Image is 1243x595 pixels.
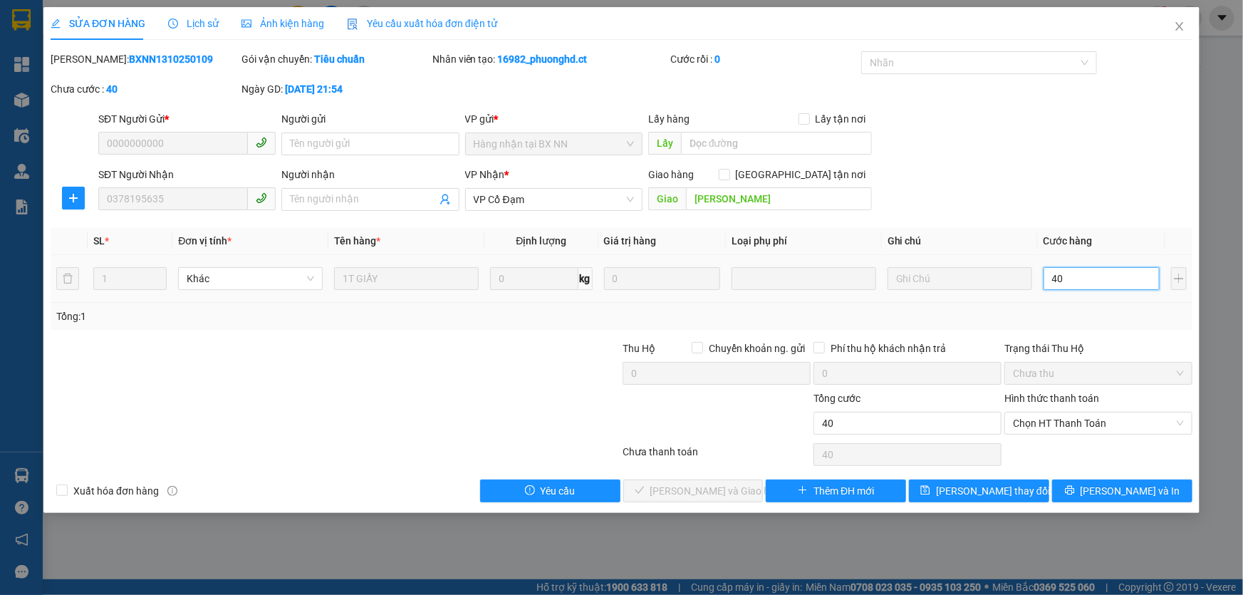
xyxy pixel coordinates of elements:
[474,189,634,210] span: VP Cổ Đạm
[623,343,655,354] span: Thu Hộ
[622,444,813,469] div: Chưa thanh toán
[347,18,497,29] span: Yêu cầu xuất hóa đơn điện tử
[648,132,681,155] span: Lấy
[604,267,720,290] input: 0
[281,111,459,127] div: Người gửi
[604,235,657,247] span: Giá trị hàng
[1004,393,1099,404] label: Hình thức thanh toán
[648,169,694,180] span: Giao hàng
[465,111,643,127] div: VP gửi
[256,192,267,204] span: phone
[703,341,811,356] span: Chuyển khoản ng. gửi
[68,483,165,499] span: Xuất hóa đơn hàng
[474,133,634,155] span: Hàng nhận tại BX NN
[98,167,276,182] div: SĐT Người Nhận
[525,485,535,497] span: exclamation-circle
[56,267,79,290] button: delete
[498,53,588,65] b: 16982_phuonghd.ct
[1081,483,1180,499] span: [PERSON_NAME] và In
[98,111,276,127] div: SĐT Người Gửi
[1004,341,1192,356] div: Trạng thái Thu Hộ
[623,480,764,502] button: check[PERSON_NAME] và Giao hàng
[888,267,1032,290] input: Ghi Chú
[168,18,219,29] span: Lịch sử
[541,483,576,499] span: Yêu cầu
[798,485,808,497] span: plus
[1052,480,1192,502] button: printer[PERSON_NAME] và In
[730,167,872,182] span: [GEOGRAPHIC_DATA] tận nơi
[1065,485,1075,497] span: printer
[1174,21,1185,32] span: close
[62,187,85,209] button: plus
[334,235,380,247] span: Tên hàng
[465,169,505,180] span: VP Nhận
[1160,7,1200,47] button: Close
[813,393,860,404] span: Tổng cước
[440,194,451,205] span: user-add
[1013,413,1184,434] span: Chọn HT Thanh Toán
[686,187,872,210] input: Dọc đường
[813,483,874,499] span: Thêm ĐH mới
[285,83,343,95] b: [DATE] 21:54
[106,83,118,95] b: 40
[51,51,239,67] div: [PERSON_NAME]:
[241,81,430,97] div: Ngày GD:
[314,53,365,65] b: Tiêu chuẩn
[93,235,105,247] span: SL
[334,267,479,290] input: VD: Bàn, Ghế
[909,480,1049,502] button: save[PERSON_NAME] thay đổi
[56,309,480,324] div: Tổng: 1
[882,227,1038,255] th: Ghi chú
[810,111,872,127] span: Lấy tận nơi
[766,480,906,502] button: plusThêm ĐH mới
[578,267,593,290] span: kg
[187,268,314,289] span: Khác
[51,18,145,29] span: SỬA ĐƠN HÀNG
[241,51,430,67] div: Gói vận chuyển:
[516,235,566,247] span: Định lượng
[168,19,178,29] span: clock-circle
[241,18,324,29] span: Ảnh kiện hàng
[936,483,1050,499] span: [PERSON_NAME] thay đổi
[825,341,952,356] span: Phí thu hộ khách nhận trả
[256,137,267,148] span: phone
[681,132,872,155] input: Dọc đường
[1171,267,1187,290] button: plus
[670,51,858,67] div: Cước rồi :
[432,51,668,67] div: Nhân viên tạo:
[51,81,239,97] div: Chưa cước :
[129,53,213,65] b: BXNN1310250109
[281,167,459,182] div: Người nhận
[1044,235,1093,247] span: Cước hàng
[1013,363,1184,384] span: Chưa thu
[726,227,882,255] th: Loại phụ phí
[480,480,620,502] button: exclamation-circleYêu cầu
[714,53,720,65] b: 0
[167,486,177,496] span: info-circle
[63,192,84,204] span: plus
[920,485,930,497] span: save
[347,19,358,30] img: icon
[51,19,61,29] span: edit
[241,19,251,29] span: picture
[648,113,690,125] span: Lấy hàng
[648,187,686,210] span: Giao
[178,235,232,247] span: Đơn vị tính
